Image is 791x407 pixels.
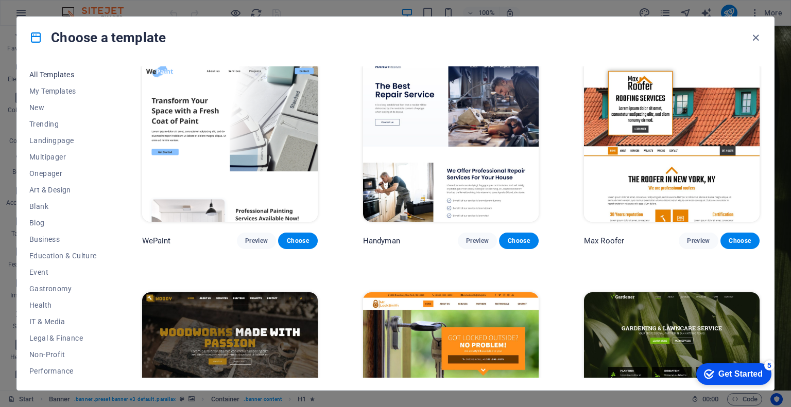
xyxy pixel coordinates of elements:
span: Education & Culture [29,252,97,260]
span: Business [29,235,97,243]
span: Performance [29,367,97,375]
button: My Templates [29,83,97,99]
p: Handyman [363,236,400,246]
button: Blank [29,198,97,215]
button: Business [29,231,97,247]
button: Choose [278,233,317,249]
span: Preview [466,237,489,245]
span: Gastronomy [29,285,97,293]
span: Trending [29,120,97,128]
span: Preview [687,237,710,245]
button: Performance [29,363,97,379]
button: Non-Profit [29,346,97,363]
span: Non-Profit [29,350,97,359]
button: IT & Media [29,313,97,330]
span: All Templates [29,70,97,79]
button: Multipager [29,149,97,165]
button: Health [29,297,97,313]
span: Landingpage [29,136,97,145]
button: Gastronomy [29,280,97,297]
span: Multipager [29,153,97,161]
button: Onepager [29,165,97,182]
button: Preview [458,233,497,249]
span: Health [29,301,97,309]
div: Get Started 5 items remaining, 0% complete [8,5,83,27]
span: Choose [507,237,530,245]
span: Preview [245,237,268,245]
button: Trending [29,116,97,132]
button: All Templates [29,66,97,83]
button: Education & Culture [29,247,97,264]
span: Art & Design [29,186,97,194]
span: Choose [286,237,309,245]
span: My Templates [29,87,97,95]
span: New [29,103,97,112]
img: WePaint [142,60,318,222]
p: WePaint [142,236,171,246]
div: 5 [76,2,87,12]
span: Choose [729,237,751,245]
button: Blog [29,215,97,231]
button: Event [29,264,97,280]
span: Blog [29,219,97,227]
span: Onepager [29,169,97,178]
button: Legal & Finance [29,330,97,346]
p: Max Roofer [584,236,624,246]
button: Preview [679,233,718,249]
h4: Choose a template [29,29,166,46]
button: Art & Design [29,182,97,198]
button: Preview [237,233,276,249]
button: Choose [499,233,538,249]
span: Legal & Finance [29,334,97,342]
span: Event [29,268,97,276]
button: Choose [720,233,760,249]
img: Max Roofer [584,60,760,222]
button: Landingpage [29,132,97,149]
div: Get Started [30,11,75,21]
button: New [29,99,97,116]
span: Blank [29,202,97,210]
span: IT & Media [29,317,97,326]
img: Handyman [363,60,539,222]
